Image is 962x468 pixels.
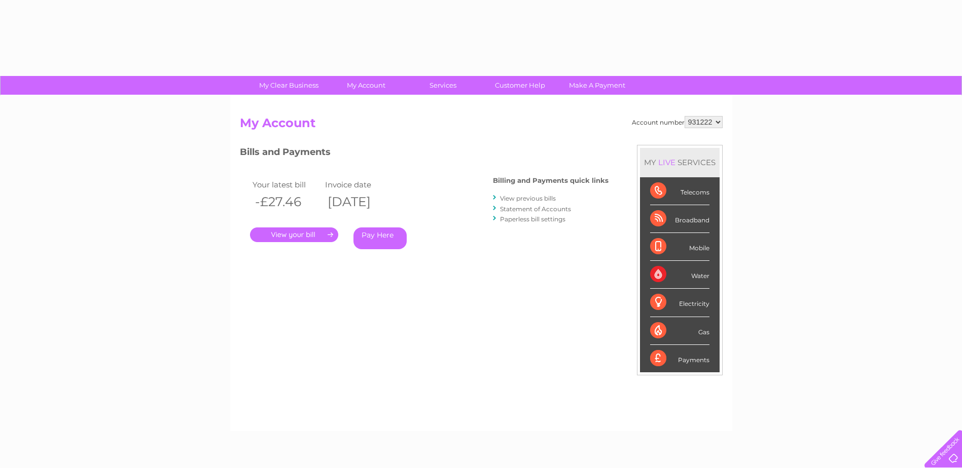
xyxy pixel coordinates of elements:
[493,177,609,184] h4: Billing and Payments quick links
[323,191,396,212] th: [DATE]
[650,345,709,372] div: Payments
[324,76,408,95] a: My Account
[650,289,709,317] div: Electricity
[353,227,407,249] a: Pay Here
[500,194,556,202] a: View previous bills
[250,178,323,191] td: Your latest bill
[500,205,571,213] a: Statement of Accounts
[650,233,709,261] div: Mobile
[323,178,396,191] td: Invoice date
[240,145,609,163] h3: Bills and Payments
[401,76,485,95] a: Services
[478,76,562,95] a: Customer Help
[250,227,338,242] a: .
[650,205,709,233] div: Broadband
[247,76,331,95] a: My Clear Business
[650,177,709,205] div: Telecoms
[250,191,323,212] th: -£27.46
[555,76,639,95] a: Make A Payment
[656,158,678,167] div: LIVE
[650,317,709,345] div: Gas
[640,148,720,177] div: MY SERVICES
[240,116,723,135] h2: My Account
[500,215,565,223] a: Paperless bill settings
[632,116,723,128] div: Account number
[650,261,709,289] div: Water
